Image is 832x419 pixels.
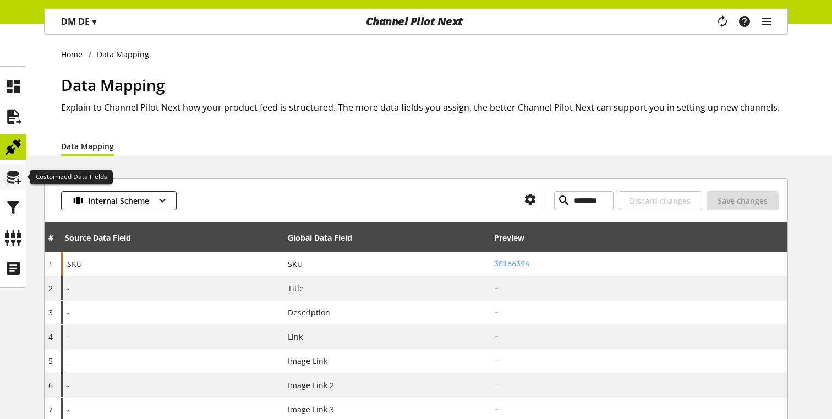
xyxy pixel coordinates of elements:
[67,379,70,391] span: -
[67,404,70,415] span: -
[494,355,784,367] h2: -
[618,191,702,210] button: Discard changes
[48,380,53,390] span: 6
[494,307,784,318] h2: -
[288,404,334,415] span: Image Link 3
[67,331,70,342] span: -
[494,331,784,342] h2: -
[67,355,70,367] span: -
[707,191,779,210] button: Save changes
[92,15,96,28] span: ▾
[48,356,53,366] span: 5
[88,195,149,206] span: Internal Scheme
[288,355,327,367] span: Image Link
[48,259,53,269] span: 1
[494,258,784,270] h2: 30166394
[48,232,53,243] span: #
[61,74,165,95] span: Data Mapping
[67,307,70,318] span: -
[61,101,788,114] h2: Explain to Channel Pilot Next how your product feed is structured. The more data fields you assig...
[61,140,114,152] a: Data Mapping
[494,232,524,243] div: Preview
[48,283,53,293] span: 2
[67,258,82,270] span: SKU
[288,258,303,270] span: SKU
[288,379,334,391] span: Image Link 2
[44,8,788,35] nav: main navigation
[73,195,84,206] img: 1869707a5a2b6c07298f74b45f9d27fa.svg
[718,195,768,206] span: Save changes
[48,307,53,318] span: 3
[30,170,113,185] div: Customized Data Fields
[494,404,784,415] h2: -
[65,232,131,243] div: Source Data Field
[288,282,304,294] span: Title
[61,15,96,28] p: DM DE
[288,232,352,243] div: Global Data Field
[630,195,691,206] span: Discard changes
[494,379,784,391] h2: -
[494,282,784,294] h2: -
[61,191,177,210] button: Internal Scheme
[48,331,53,342] span: 4
[288,331,303,342] span: Link
[61,48,89,60] a: Home
[67,282,70,294] span: -
[288,307,330,318] span: Description
[48,404,53,415] span: 7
